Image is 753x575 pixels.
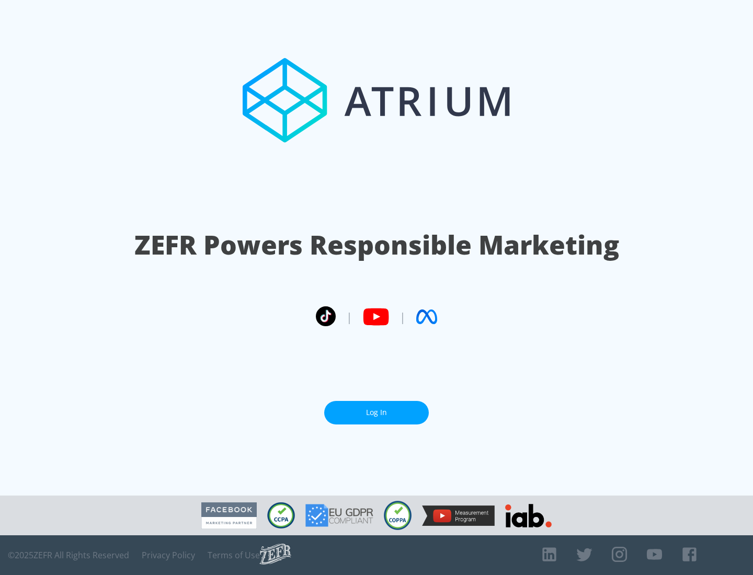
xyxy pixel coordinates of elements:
h1: ZEFR Powers Responsible Marketing [134,227,619,263]
img: Facebook Marketing Partner [201,502,257,529]
span: | [346,309,352,325]
img: IAB [505,504,552,527]
img: COPPA Compliant [384,501,412,530]
a: Terms of Use [208,550,260,560]
a: Log In [324,401,429,424]
a: Privacy Policy [142,550,195,560]
span: | [400,309,406,325]
img: GDPR Compliant [305,504,373,527]
img: YouTube Measurement Program [422,505,495,526]
span: © 2025 ZEFR All Rights Reserved [8,550,129,560]
img: CCPA Compliant [267,502,295,528]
